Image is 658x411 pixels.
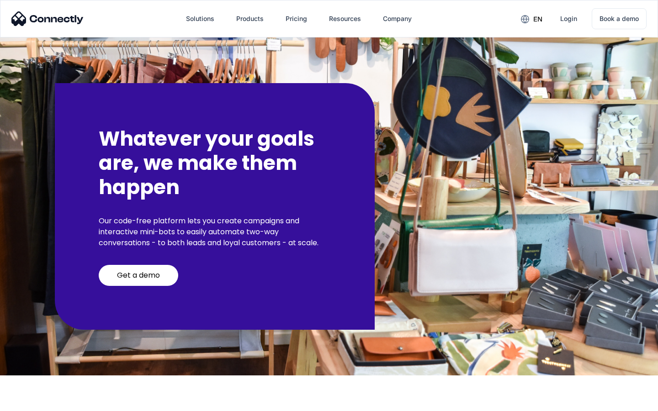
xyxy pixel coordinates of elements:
[560,12,577,25] div: Login
[514,12,549,26] div: en
[186,12,214,25] div: Solutions
[179,8,222,30] div: Solutions
[376,8,419,30] div: Company
[11,11,84,26] img: Connectly Logo
[533,13,542,26] div: en
[99,127,331,199] h2: Whatever your goals are, we make them happen
[9,395,55,408] aside: Language selected: English
[286,12,307,25] div: Pricing
[553,8,584,30] a: Login
[236,12,264,25] div: Products
[329,12,361,25] div: Resources
[18,395,55,408] ul: Language list
[278,8,314,30] a: Pricing
[592,8,647,29] a: Book a demo
[117,271,160,280] div: Get a demo
[99,216,331,248] p: Our code-free platform lets you create campaigns and interactive mini-bots to easily automate two...
[99,265,178,286] a: Get a demo
[229,8,271,30] div: Products
[322,8,368,30] div: Resources
[383,12,412,25] div: Company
